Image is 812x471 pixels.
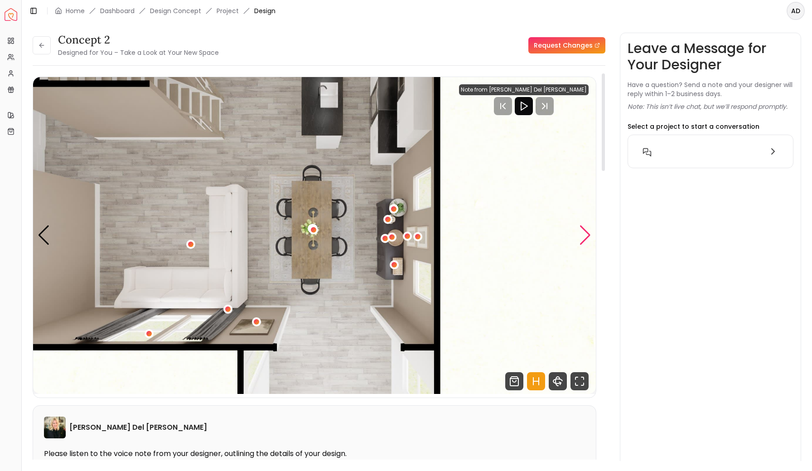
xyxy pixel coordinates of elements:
a: Request Changes [528,37,605,53]
li: Design Concept [150,6,201,15]
img: Design Render 4 [33,77,596,394]
span: AD [788,3,804,19]
div: 4 / 4 [33,77,596,394]
svg: Shop Products from this design [505,372,523,390]
a: Project [217,6,239,15]
div: Previous slide [38,225,50,245]
svg: Fullscreen [570,372,589,390]
h6: [PERSON_NAME] Del [PERSON_NAME] [69,422,207,433]
p: Select a project to start a conversation [628,122,759,131]
span: Design [254,6,275,15]
svg: 360 View [549,372,567,390]
img: Spacejoy Logo [5,8,17,21]
button: AD [787,2,805,20]
a: Spacejoy [5,8,17,21]
p: Note: This isn’t live chat, but we’ll respond promptly. [628,102,788,111]
div: Note from [PERSON_NAME] Del [PERSON_NAME] [459,84,589,95]
svg: Play [518,101,529,112]
small: Designed for You – Take a Look at Your New Space [58,48,219,57]
nav: breadcrumb [55,6,275,15]
a: Home [66,6,85,15]
p: Have a question? Send a note and your designer will reply within 1–2 business days. [628,80,793,98]
h3: concept 2 [58,33,219,47]
svg: Hotspots Toggle [527,372,545,390]
p: Please listen to the voice note from your designer, outlining the details of your design. [44,449,585,458]
a: Dashboard [100,6,135,15]
h3: Leave a Message for Your Designer [628,40,793,73]
img: Tina Martin Del Campo [44,417,66,438]
div: Next slide [579,225,591,245]
div: Carousel [33,77,596,394]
